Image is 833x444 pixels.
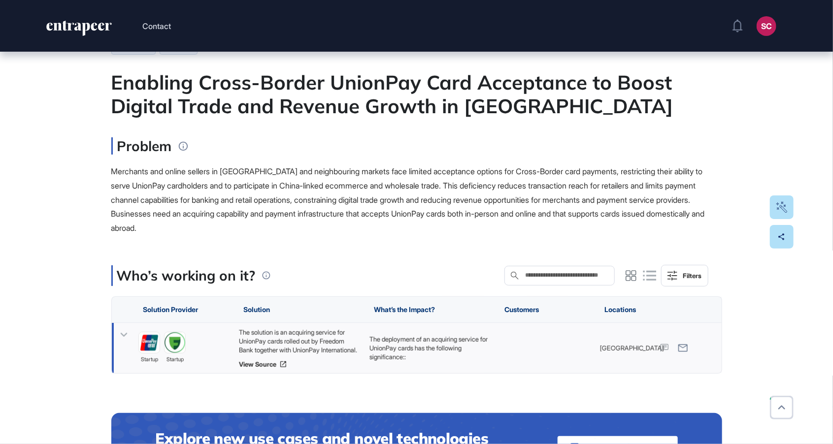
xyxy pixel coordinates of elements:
span: What’s the Impact? [374,306,435,314]
span: startup [166,355,183,364]
div: Enabling Cross-Border UnionPay Card Acceptance to Boost Digital Trade and Revenue Growth in [GEOG... [111,70,722,118]
a: View Source [238,360,359,368]
button: SC [757,16,776,36]
span: startup [140,355,158,364]
div: The solution is an acquiring service for UnionPay cards rolled out by Freedom Bank together with ... [238,328,359,354]
span: Solution Provider [143,306,199,314]
button: Contact [142,20,171,32]
p: Who’s working on it? [117,265,256,286]
span: Merchants and online sellers in [GEOGRAPHIC_DATA] and neighbouring markets face limited acceptanc... [111,166,705,233]
a: image [138,332,160,353]
div: Filters [683,272,702,280]
span: [GEOGRAPHIC_DATA] [600,344,664,352]
a: entrapeer-logo [45,21,113,39]
span: Solution [243,306,270,314]
h3: Problem [111,137,172,155]
span: Locations [605,306,636,314]
p: The deployment of an acquiring service for UnionPay cards has the following significance:: [369,335,490,362]
a: image [164,332,186,353]
img: image [139,332,160,353]
button: Filters [661,265,708,286]
span: Customers [504,306,539,314]
img: image [165,332,185,353]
